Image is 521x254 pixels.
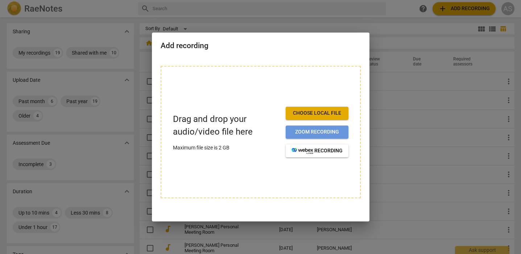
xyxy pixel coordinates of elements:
[286,144,348,157] button: recording
[161,41,361,50] h2: Add recording
[291,110,343,117] span: Choose local file
[286,107,348,120] button: Choose local file
[291,128,343,136] span: Zoom recording
[291,147,343,154] span: recording
[173,144,280,152] p: Maximum file size is 2 GB
[286,126,348,139] button: Zoom recording
[173,113,280,138] p: Drag and drop your audio/video file here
